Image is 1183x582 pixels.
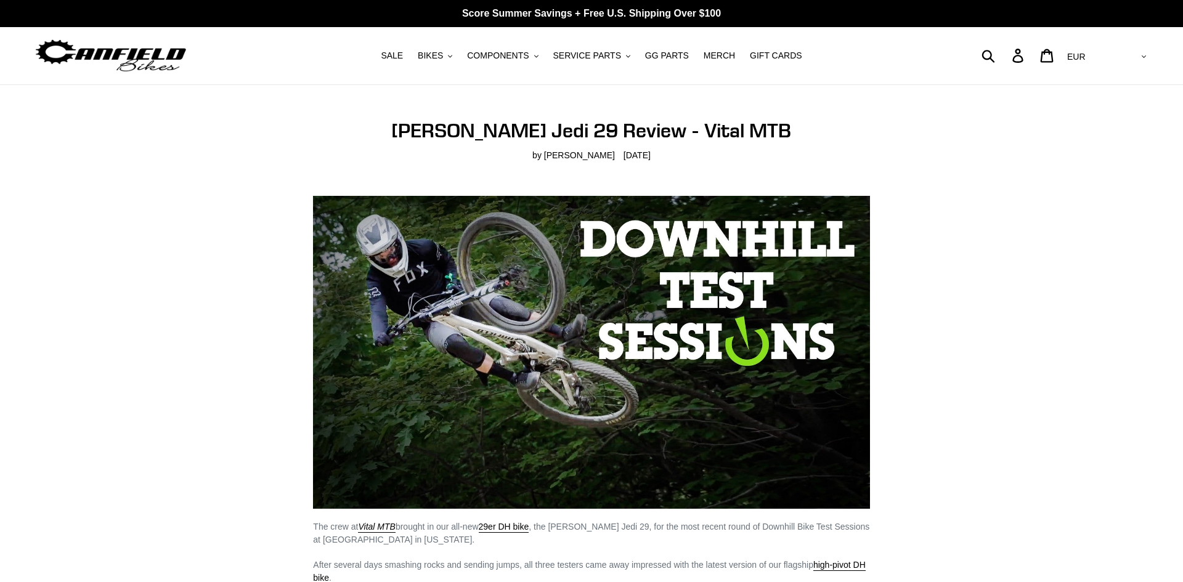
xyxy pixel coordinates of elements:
button: COMPONENTS [461,47,544,64]
span: by [PERSON_NAME] [532,149,615,162]
a: SALE [375,47,409,64]
span: BIKES [418,51,443,61]
span: SALE [381,51,403,61]
time: [DATE] [624,150,651,160]
a: 29er DH bike [479,522,529,533]
span: SERVICE PARTS [553,51,620,61]
span: MERCH [704,51,735,61]
a: GG PARTS [639,47,695,64]
input: Search [988,42,1020,69]
button: SERVICE PARTS [547,47,636,64]
h1: [PERSON_NAME] Jedi 29 Review - Vital MTB [313,119,869,142]
a: MERCH [697,47,741,64]
img: Canfield Bikes [34,36,188,75]
a: GIFT CARDS [744,47,808,64]
span: COMPONENTS [467,51,529,61]
p: The crew at brought in our all-new , the [PERSON_NAME] Jedi 29, for the most recent round of Down... [313,520,869,546]
img: Canfield Jedi 29 Review - Vital MTB [313,196,869,509]
a: Vital MTB [358,522,395,533]
span: GIFT CARDS [750,51,802,61]
button: BIKES [412,47,458,64]
span: GG PARTS [645,51,689,61]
